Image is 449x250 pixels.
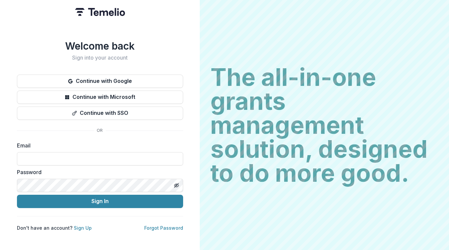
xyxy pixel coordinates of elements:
h2: Sign into your account [17,55,183,61]
p: Don't have an account? [17,224,92,231]
a: Forgot Password [144,225,183,231]
button: Toggle password visibility [171,180,182,191]
img: Temelio [75,8,125,16]
a: Sign Up [74,225,92,231]
button: Continue with SSO [17,107,183,120]
label: Password [17,168,179,176]
button: Continue with Microsoft [17,91,183,104]
h1: Welcome back [17,40,183,52]
label: Email [17,141,179,149]
button: Sign In [17,195,183,208]
button: Continue with Google [17,75,183,88]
